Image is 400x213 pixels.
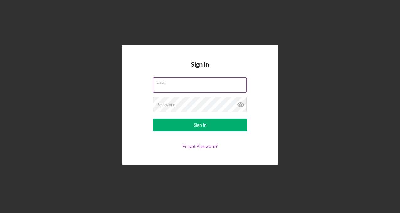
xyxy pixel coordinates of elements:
label: Email [156,78,247,85]
button: Sign In [153,119,247,131]
div: Sign In [194,119,207,131]
a: Forgot Password? [182,143,218,149]
h4: Sign In [191,61,209,77]
label: Password [156,102,176,107]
